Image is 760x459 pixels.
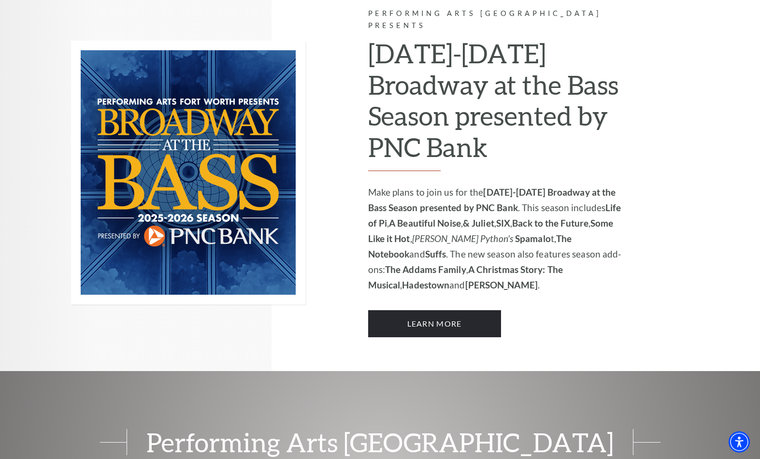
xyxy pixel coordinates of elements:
strong: & Juliet [463,217,494,229]
a: Learn More 2025-2026 Broadway at the Bass Season presented by PNC Bank [368,310,501,337]
strong: A Christmas Story: The Musical [368,264,563,290]
strong: A Beautiful Noise [389,217,461,229]
div: Accessibility Menu [729,431,750,453]
span: Performing Arts [GEOGRAPHIC_DATA] [127,429,633,455]
strong: SIX [496,217,510,229]
img: Performing Arts Fort Worth Presents [71,41,305,304]
strong: Spamalo [515,233,551,244]
strong: Some Like it Hot [368,217,614,244]
strong: The Addams Family [385,264,466,275]
strong: Suffs [425,248,446,259]
strong: Hadestown [402,279,449,290]
strong: Back to the Future [512,217,588,229]
strong: The Notebook [368,233,572,259]
strong: [DATE]-[DATE] Broadway at the Bass Season presented by PNC Bank [368,186,616,213]
p: Make plans to join us for the . This season includes , , , , , , t, and . The new season also fea... [368,185,627,293]
h2: [DATE]-[DATE] Broadway at the Bass Season presented by PNC Bank [368,38,627,171]
em: [PERSON_NAME] Python's [412,233,513,244]
p: Performing Arts [GEOGRAPHIC_DATA] Presents [368,8,627,32]
strong: [PERSON_NAME] [465,279,538,290]
strong: Life of Pi [368,202,621,229]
